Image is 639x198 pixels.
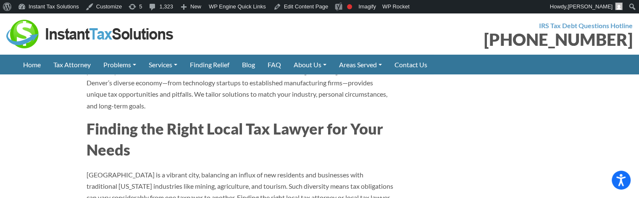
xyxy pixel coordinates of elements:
img: Instant Tax Solutions Logo [6,20,174,48]
a: Home [17,55,47,74]
a: Areas Served [333,55,388,74]
strong: IRS Tax Debt Questions Hotline [539,21,633,29]
a: Finding Relief [184,55,236,74]
a: About Us [287,55,333,74]
h2: Finding the Right Local Tax Lawyer for Your Needs [87,118,393,161]
span: [PERSON_NAME] [568,3,613,10]
div: Focus keyphrase not set [347,4,352,9]
a: FAQ [261,55,287,74]
a: Services [142,55,184,74]
p: A local tax lawyer in [GEOGRAPHIC_DATA] offers not just expertise but also the convenience and pe... [87,43,393,111]
a: Instant Tax Solutions Logo [6,29,174,37]
div: [PHONE_NUMBER] [326,31,633,48]
a: Blog [236,55,261,74]
a: Problems [97,55,142,74]
a: Contact Us [388,55,434,74]
a: Tax Attorney [47,55,97,74]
